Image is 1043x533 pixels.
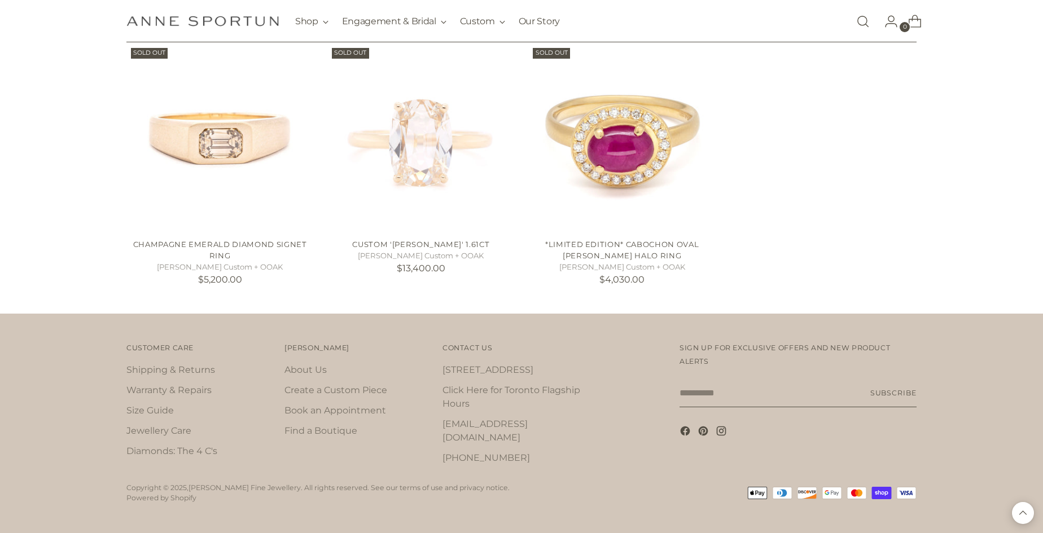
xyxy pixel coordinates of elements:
[442,419,528,443] a: [EMAIL_ADDRESS][DOMAIN_NAME]
[870,379,917,407] button: Subscribe
[126,405,174,416] a: Size Guide
[442,452,530,463] a: [PHONE_NUMBER]
[284,425,357,436] a: Find a Boutique
[327,43,514,230] a: Custom 'Alex' 1.61ct
[460,9,505,34] button: Custom
[126,262,313,273] h5: [PERSON_NAME] Custom + OOAK
[900,22,910,32] span: 0
[442,385,580,409] a: Click Here for Toronto Flagship Hours
[327,250,514,262] h5: [PERSON_NAME] Custom + OOAK
[599,274,645,285] span: $4,030.00
[284,405,386,416] a: Book an Appointment
[1012,502,1034,524] button: Back to top
[126,16,279,27] a: Anne Sportun Fine Jewellery
[284,343,349,352] span: [PERSON_NAME]
[126,483,510,494] p: Copyright © 2025, . All rights reserved. See our terms of use and privacy notice.
[126,343,194,352] span: Customer Care
[342,9,446,34] button: Engagement & Bridal
[189,483,301,492] a: [PERSON_NAME] Fine Jewellery
[126,43,313,230] a: Champagne Emerald Diamond Signet Ring
[875,10,898,33] a: Go to the account page
[545,240,699,260] a: *Limited Edition* Cabochon Oval [PERSON_NAME] Halo Ring
[852,10,874,33] a: Open search modal
[126,494,196,502] a: Powered by Shopify
[899,10,922,33] a: Open cart modal
[284,364,327,375] a: About Us
[352,240,489,249] a: Custom '[PERSON_NAME]' 1.61ct
[126,364,215,375] a: Shipping & Returns
[126,446,217,456] a: Diamonds: The 4 C's
[519,9,560,34] a: Our Story
[528,43,715,230] a: *Limited Edition* Cabochon Oval Ruby Diamond Halo Ring
[198,274,242,285] span: $5,200.00
[528,262,715,273] h5: [PERSON_NAME] Custom + OOAK
[442,343,492,352] span: Contact Us
[284,385,387,395] a: Create a Custom Piece
[126,385,212,395] a: Warranty & Repairs
[442,364,533,375] a: [STREET_ADDRESS]
[126,425,191,436] a: Jewellery Care
[295,9,328,34] button: Shop
[397,263,445,274] span: $13,400.00
[133,240,307,260] a: Champagne Emerald Diamond Signet Ring
[680,343,890,365] span: Sign up for exclusive offers and new product alerts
